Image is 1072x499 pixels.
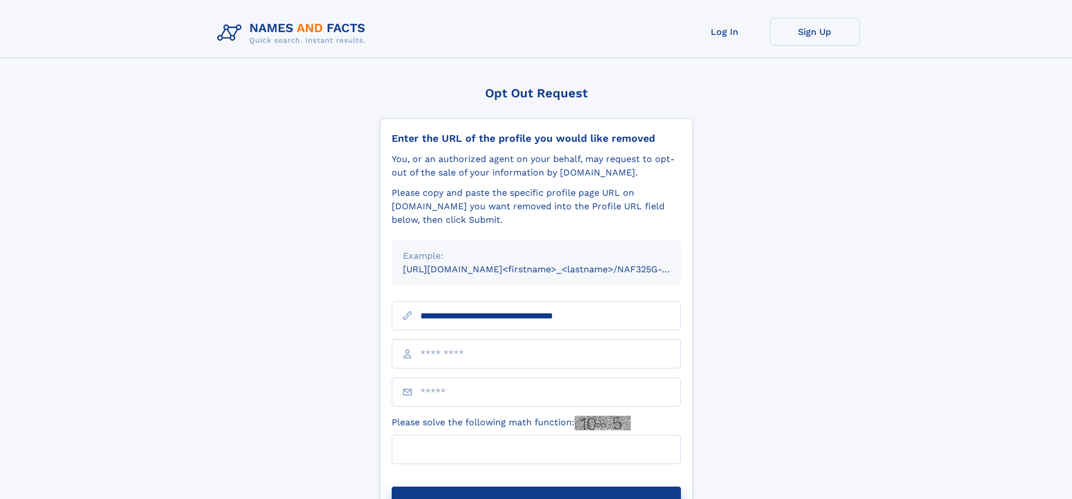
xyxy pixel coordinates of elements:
div: Example: [403,249,670,263]
div: Enter the URL of the profile you would like removed [392,132,681,145]
a: Log In [680,18,770,46]
div: Please copy and paste the specific profile page URL on [DOMAIN_NAME] you want removed into the Pr... [392,186,681,227]
img: Logo Names and Facts [213,18,375,48]
label: Please solve the following math function: [392,416,631,430]
small: [URL][DOMAIN_NAME]<firstname>_<lastname>/NAF325G-xxxxxxxx [403,264,702,275]
div: You, or an authorized agent on your behalf, may request to opt-out of the sale of your informatio... [392,152,681,179]
div: Opt Out Request [380,86,693,100]
a: Sign Up [770,18,860,46]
